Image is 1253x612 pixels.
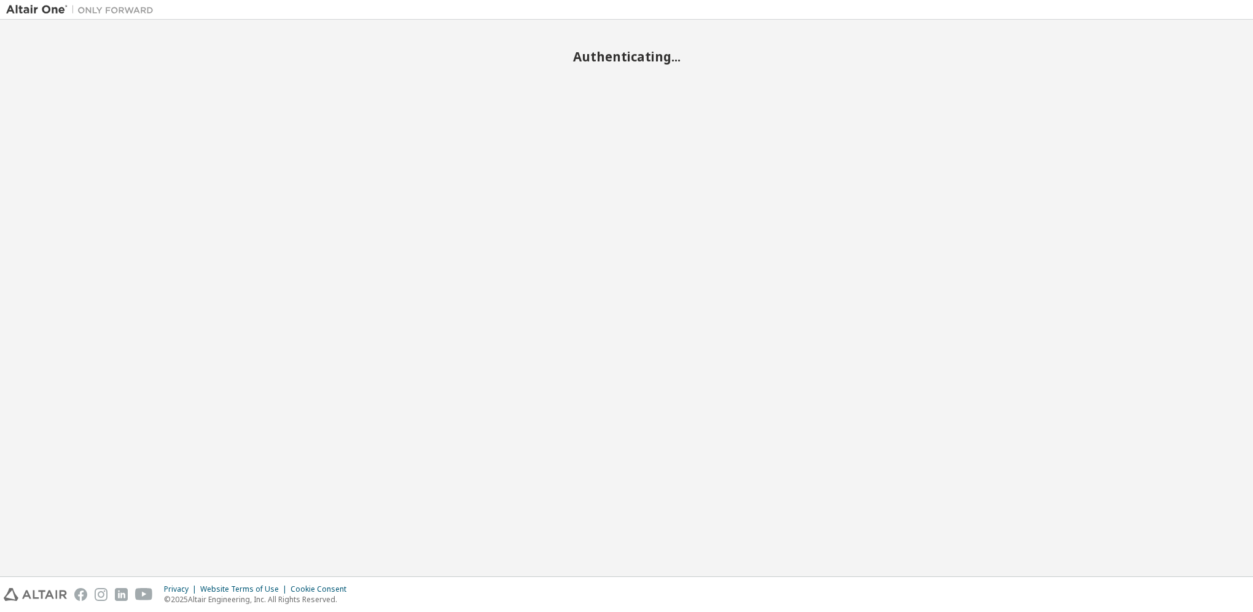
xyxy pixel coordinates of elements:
div: Cookie Consent [291,584,354,594]
h2: Authenticating... [6,49,1247,65]
img: youtube.svg [135,588,153,601]
img: facebook.svg [74,588,87,601]
img: instagram.svg [95,588,107,601]
img: altair_logo.svg [4,588,67,601]
div: Privacy [164,584,200,594]
img: linkedin.svg [115,588,128,601]
div: Website Terms of Use [200,584,291,594]
p: © 2025 Altair Engineering, Inc. All Rights Reserved. [164,594,354,605]
img: Altair One [6,4,160,16]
